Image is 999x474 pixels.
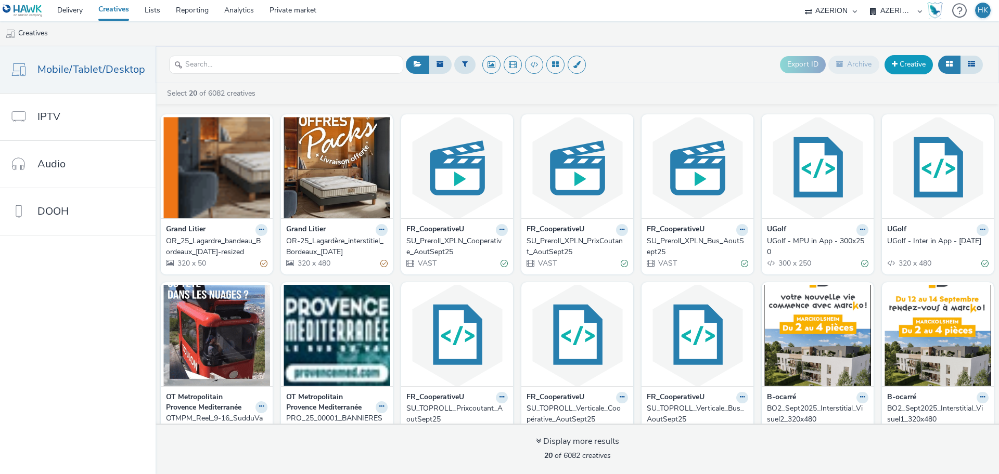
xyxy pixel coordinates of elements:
a: SU_Preroll_XPLN_PrixCoutant_AoutSept25 [527,236,628,257]
div: SU_Preroll_XPLN_Bus_AoutSept25 [647,236,744,257]
strong: Grand Litier [286,224,326,236]
span: 300 x 250 [777,258,811,268]
span: of 6082 creatives [544,451,611,460]
img: OTMPM_Reel_9-16_SudduVar-Interstitial_GIF_320x480_August2025 visual [163,285,270,386]
img: mobile [5,29,16,39]
strong: B-ocarré [767,392,796,404]
span: IPTV [37,109,60,124]
div: UGolf - MPU in App - 300x250 [767,236,864,257]
img: OR-25_Lagardère_interstitiel_Bordeaux_25.08.2025 visual [284,117,390,218]
div: Valid [741,258,748,269]
span: DOOH [37,204,69,219]
a: BO2_Sept2025_Interstitial_Visuel2_320x480 [767,403,868,425]
img: SU_TOPROLL_Prixcoutant_AoutSept25 visual [404,285,510,386]
a: UGolf - MPU in App - 300x250 [767,236,868,257]
img: SU_TOPROLL_Verticale_Bus_AoutSept25 visual [644,285,751,386]
img: OR_25_Lagardre_bandeau_Bordeaux_25.08.2025-resized visual [163,117,270,218]
img: SU_Preroll_XPLN_PrixCoutant_AoutSept25 visual [524,117,631,218]
span: VAST [537,258,557,268]
div: BO2_Sept2025_Interstitial_Visuel1_320x480 [887,403,984,425]
span: VAST [657,258,677,268]
div: BO2_Sept2025_Interstitial_Visuel2_320x480 [767,403,864,425]
img: UGolf - Inter in App - 22/08/2025 visual [885,117,991,218]
a: SU_Preroll_XPLN_Cooperative_AoutSept25 [406,236,508,257]
img: SU_Preroll_XPLN_Cooperative_AoutSept25 visual [404,117,510,218]
strong: UGolf [767,224,786,236]
div: Partially valid [380,258,388,269]
input: Search... [169,56,403,74]
div: UGolf - Inter in App - [DATE] [887,236,984,246]
div: OTMPM_Reel_9-16_SudduVar-Interstitial_GIF_320x480_August2025 [166,413,263,445]
img: PRO_25_00001_BANNIERES_WEB_320x50px_August2025 visual [284,285,390,386]
img: SU_Preroll_XPLN_Bus_AoutSept25 visual [644,117,751,218]
span: Audio [37,156,66,172]
a: SU_TOPROLL_Verticale_Coopérative_AoutSept25 [527,403,628,425]
a: PRO_25_00001_BANNIERES_WEB_320x50px_August2025 [286,413,388,445]
img: BO2_Sept2025_Interstitial_Visuel1_320x480 visual [885,285,991,386]
div: Display more results [536,436,619,447]
img: BO2_Sept2025_Interstitial_Visuel2_320x480 visual [764,285,871,386]
div: Valid [861,258,868,269]
a: Select of 6082 creatives [166,88,260,98]
div: SU_Preroll_XPLN_Cooperative_AoutSept25 [406,236,504,257]
div: OR-25_Lagardère_interstitiel_Bordeaux_[DATE] [286,236,383,257]
strong: 20 [189,88,197,98]
div: Valid [501,258,508,269]
strong: FR_CooperativeU [527,224,584,236]
img: undefined Logo [3,4,43,17]
a: Creative [885,55,933,74]
img: SU_TOPROLL_Verticale_Coopérative_AoutSept25 visual [524,285,631,386]
div: SU_Preroll_XPLN_PrixCoutant_AoutSept25 [527,236,624,257]
a: OTMPM_Reel_9-16_SudduVar-Interstitial_GIF_320x480_August2025 [166,413,267,445]
div: Valid [981,258,989,269]
div: OR_25_Lagardre_bandeau_Bordeaux_[DATE]-resized [166,236,263,257]
span: 320 x 480 [898,258,931,268]
strong: B-ocarré [887,392,916,404]
button: Export ID [780,56,826,73]
span: 320 x 50 [176,258,206,268]
div: Valid [621,258,628,269]
strong: OT Metropolitain Provence Mediterranée [166,392,253,413]
strong: FR_CooperativeU [527,392,584,404]
strong: OT Metropolitain Provence Mediterranée [286,392,373,413]
strong: FR_CooperativeU [406,224,464,236]
a: OR_25_Lagardre_bandeau_Bordeaux_[DATE]-resized [166,236,267,257]
a: SU_Preroll_XPLN_Bus_AoutSept25 [647,236,748,257]
img: Hawk Academy [927,2,943,19]
div: PRO_25_00001_BANNIERES_WEB_320x50px_August2025 [286,413,383,445]
strong: FR_CooperativeU [647,392,705,404]
div: HK [978,3,988,18]
strong: FR_CooperativeU [406,392,464,404]
a: SU_TOPROLL_Verticale_Bus_AoutSept25 [647,403,748,425]
div: Partially valid [260,258,267,269]
a: SU_TOPROLL_Prixcoutant_AoutSept25 [406,403,508,425]
a: Hawk Academy [927,2,947,19]
button: Table [960,56,983,73]
strong: 20 [544,451,553,460]
div: SU_TOPROLL_Prixcoutant_AoutSept25 [406,403,504,425]
img: UGolf - MPU in App - 300x250 visual [764,117,871,218]
button: Archive [828,56,879,73]
div: SU_TOPROLL_Verticale_Coopérative_AoutSept25 [527,403,624,425]
strong: UGolf [887,224,906,236]
span: VAST [417,258,437,268]
span: Mobile/Tablet/Desktop [37,62,145,77]
strong: FR_CooperativeU [647,224,705,236]
span: 320 x 480 [297,258,330,268]
button: Grid [938,56,960,73]
a: BO2_Sept2025_Interstitial_Visuel1_320x480 [887,403,989,425]
a: UGolf - Inter in App - [DATE] [887,236,989,246]
div: SU_TOPROLL_Verticale_Bus_AoutSept25 [647,403,744,425]
strong: Grand Litier [166,224,206,236]
a: OR-25_Lagardère_interstitiel_Bordeaux_[DATE] [286,236,388,257]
